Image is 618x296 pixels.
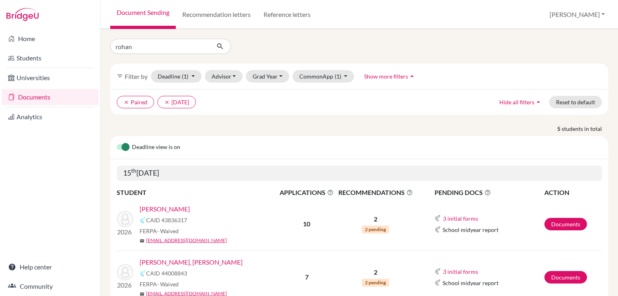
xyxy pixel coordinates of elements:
[293,70,354,83] button: CommonApp(1)
[140,238,144,243] span: mail
[435,268,441,275] img: Common App logo
[117,227,133,237] p: 2026
[151,70,202,83] button: Deadline(1)
[443,279,499,287] span: School midyear report
[2,31,99,47] a: Home
[549,96,602,108] button: Reset to default
[544,271,587,284] a: Documents
[443,267,478,276] button: 3 initial forms
[303,220,310,228] b: 10
[205,70,243,83] button: Advisor
[140,204,190,214] a: [PERSON_NAME]
[124,99,129,105] i: clear
[2,50,99,66] a: Students
[435,188,544,197] span: PENDING DOCS
[364,73,408,80] span: Show more filters
[443,214,478,223] button: 3 initial forms
[117,166,602,181] h5: 15 [DATE]
[2,70,99,86] a: Universities
[336,188,415,197] span: RECOMMENDATIONS
[2,89,99,105] a: Documents
[335,73,341,80] span: (1)
[278,188,335,197] span: APPLICATIONS
[164,99,170,105] i: clear
[534,98,542,106] i: arrow_drop_up
[117,264,133,280] img: Liu, Lingshan
[182,73,188,80] span: (1)
[146,216,187,224] span: CAID 43836317
[336,214,415,224] p: 2
[408,72,416,80] i: arrow_drop_up
[246,70,289,83] button: Grad Year
[117,280,133,290] p: 2026
[362,279,389,287] span: 2 pending
[362,226,389,234] span: 2 pending
[6,8,39,21] img: Bridge-U
[562,124,608,133] span: students in total
[132,143,180,152] span: Deadline view is on
[140,280,179,288] span: FERPA
[2,278,99,294] a: Community
[546,7,608,22] button: [PERSON_NAME]
[117,73,123,79] i: filter_list
[140,217,146,224] img: Common App logo
[157,96,196,108] button: clear[DATE]
[157,281,179,288] span: - Waived
[146,269,187,277] span: CAID 44008843
[110,39,210,54] input: Find student by name...
[305,273,309,281] b: 7
[544,187,602,198] th: ACTION
[357,70,423,83] button: Show more filtersarrow_drop_up
[140,227,179,235] span: FERPA
[117,187,278,198] th: STUDENT
[125,72,148,80] span: Filter by
[140,270,146,277] img: Common App logo
[544,218,587,230] a: Documents
[435,226,441,233] img: Common App logo
[336,267,415,277] p: 2
[131,168,136,174] sup: th
[140,257,243,267] a: [PERSON_NAME], [PERSON_NAME]
[2,109,99,125] a: Analytics
[499,99,534,106] span: Hide all filters
[435,215,441,221] img: Common App logo
[492,96,549,108] button: Hide all filtersarrow_drop_up
[146,237,227,244] a: [EMAIL_ADDRESS][DOMAIN_NAME]
[117,211,133,227] img: Krishnani, Arjun
[2,259,99,275] a: Help center
[157,228,179,234] span: - Waived
[557,124,562,133] strong: 5
[435,279,441,286] img: Common App logo
[443,226,499,234] span: School midyear report
[117,96,154,108] button: clearPaired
